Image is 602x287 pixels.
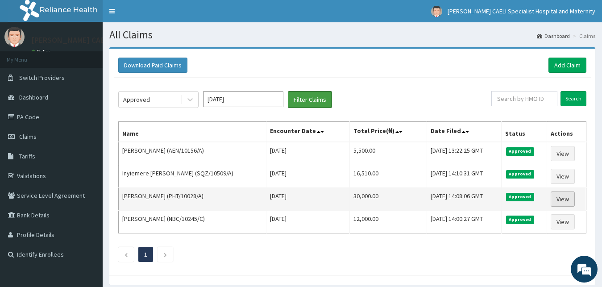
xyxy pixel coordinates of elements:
[119,188,266,211] td: [PERSON_NAME] (PHT/10028/A)
[427,122,502,142] th: Date Filed
[427,165,502,188] td: [DATE] 14:10:31 GMT
[31,49,53,55] a: Online
[124,250,128,258] a: Previous page
[506,147,534,155] span: Approved
[119,211,266,233] td: [PERSON_NAME] (NBC/10245/C)
[551,146,575,161] a: View
[163,250,167,258] a: Next page
[491,91,557,106] input: Search by HMO ID
[551,191,575,207] a: View
[119,165,266,188] td: Inyiemere [PERSON_NAME] (SQZ/10509/A)
[119,142,266,165] td: [PERSON_NAME] (AEN/10156/A)
[52,87,123,177] span: We're online!
[551,214,575,229] a: View
[547,122,586,142] th: Actions
[537,32,570,40] a: Dashboard
[19,133,37,141] span: Claims
[266,188,350,211] td: [DATE]
[19,152,35,160] span: Tariffs
[19,74,65,82] span: Switch Providers
[31,36,228,44] p: [PERSON_NAME] CAELI Specialist Hospital and Maternity
[427,188,502,211] td: [DATE] 14:08:06 GMT
[123,95,150,104] div: Approved
[448,7,595,15] span: [PERSON_NAME] CAELI Specialist Hospital and Maternity
[288,91,332,108] button: Filter Claims
[350,165,427,188] td: 16,510.00
[431,6,442,17] img: User Image
[350,142,427,165] td: 5,500.00
[427,142,502,165] td: [DATE] 13:22:25 GMT
[4,27,25,47] img: User Image
[109,29,595,41] h1: All Claims
[501,122,547,142] th: Status
[266,122,350,142] th: Encounter Date
[118,58,187,73] button: Download Paid Claims
[560,91,586,106] input: Search
[266,211,350,233] td: [DATE]
[350,122,427,142] th: Total Price(₦)
[506,193,534,201] span: Approved
[17,45,36,67] img: d_794563401_company_1708531726252_794563401
[266,142,350,165] td: [DATE]
[146,4,168,26] div: Minimize live chat window
[350,211,427,233] td: 12,000.00
[427,211,502,233] td: [DATE] 14:00:27 GMT
[203,91,283,107] input: Select Month and Year
[571,32,595,40] li: Claims
[266,165,350,188] td: [DATE]
[548,58,586,73] a: Add Claim
[144,250,147,258] a: Page 1 is your current page
[506,170,534,178] span: Approved
[506,216,534,224] span: Approved
[350,188,427,211] td: 30,000.00
[46,50,150,62] div: Chat with us now
[551,169,575,184] a: View
[119,122,266,142] th: Name
[19,93,48,101] span: Dashboard
[4,192,170,223] textarea: Type your message and hit 'Enter'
